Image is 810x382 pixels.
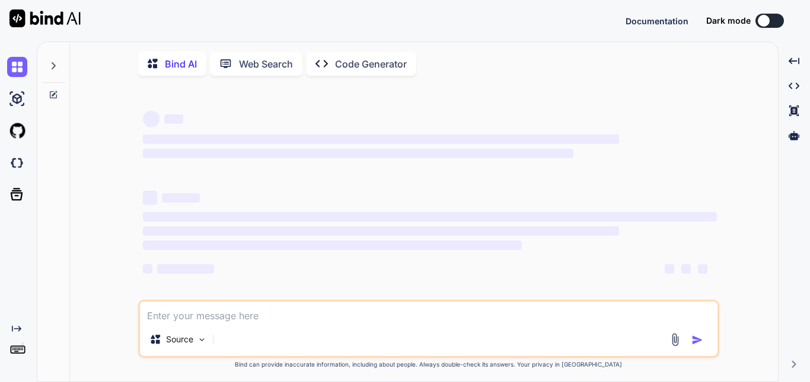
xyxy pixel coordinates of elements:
span: ‌ [143,240,522,250]
img: Pick Models [197,335,207,345]
img: attachment [668,333,682,346]
span: ‌ [143,191,157,205]
p: Code Generator [335,57,407,71]
img: icon [691,334,703,346]
span: Dark mode [706,15,751,27]
span: ‌ [143,149,573,158]
img: chat [7,57,27,77]
span: ‌ [164,114,183,124]
p: Source [166,333,193,345]
span: ‌ [162,193,200,203]
span: ‌ [143,226,619,236]
img: ai-studio [7,89,27,109]
span: ‌ [143,212,717,222]
span: ‌ [157,264,214,274]
span: ‌ [143,134,619,144]
span: ‌ [143,264,152,274]
p: Bind can provide inaccurate information, including about people. Always double-check its answers.... [138,360,719,369]
img: darkCloudIdeIcon [7,153,27,173]
span: ‌ [681,264,691,274]
span: ‌ [698,264,707,274]
p: Bind AI [165,57,197,71]
img: Bind AI [9,9,81,27]
span: Documentation [626,16,688,26]
img: githubLight [7,121,27,141]
p: Web Search [239,57,293,71]
span: ‌ [665,264,674,274]
span: ‌ [143,111,160,127]
button: Documentation [626,15,688,27]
